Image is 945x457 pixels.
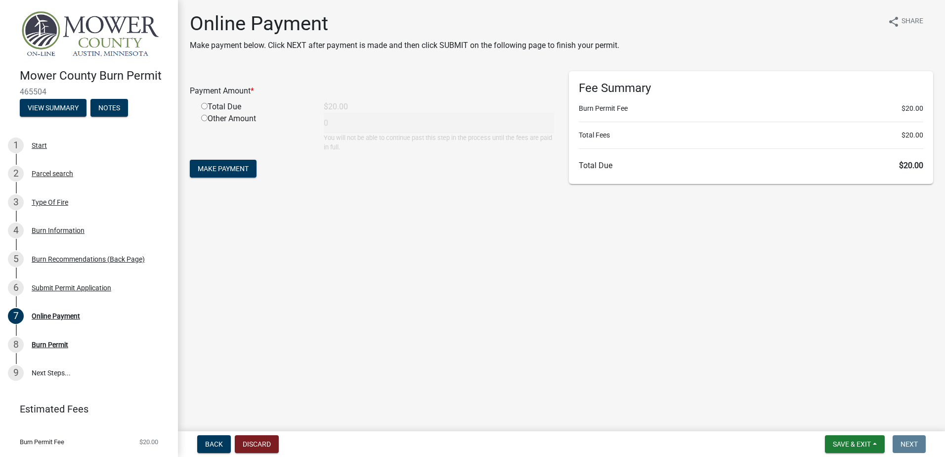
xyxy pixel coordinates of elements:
[893,435,926,453] button: Next
[8,365,24,381] div: 9
[194,113,316,152] div: Other Amount
[197,435,231,453] button: Back
[880,12,931,31] button: shareShare
[8,194,24,210] div: 3
[20,104,86,112] wm-modal-confirm: Summary
[902,16,923,28] span: Share
[20,87,158,96] span: 465504
[32,256,145,263] div: Burn Recommendations (Back Page)
[888,16,900,28] i: share
[32,284,111,291] div: Submit Permit Application
[235,435,279,453] button: Discard
[32,313,80,320] div: Online Payment
[190,160,257,178] button: Make Payment
[579,161,923,170] h6: Total Due
[139,439,158,445] span: $20.00
[194,101,316,113] div: Total Due
[190,12,619,36] h1: Online Payment
[205,440,223,448] span: Back
[8,223,24,238] div: 4
[32,341,68,348] div: Burn Permit
[901,440,918,448] span: Next
[20,10,162,58] img: Mower County, Minnesota
[20,99,86,117] button: View Summary
[32,227,85,234] div: Burn Information
[8,337,24,353] div: 8
[579,130,923,140] li: Total Fees
[902,130,923,140] span: $20.00
[899,161,923,170] span: $20.00
[825,435,885,453] button: Save & Exit
[190,40,619,51] p: Make payment below. Click NEXT after payment is made and then click SUBMIT on the following page ...
[32,170,73,177] div: Parcel search
[182,85,561,97] div: Payment Amount
[902,103,923,114] span: $20.00
[32,142,47,149] div: Start
[90,104,128,112] wm-modal-confirm: Notes
[198,165,249,173] span: Make Payment
[8,251,24,267] div: 5
[90,99,128,117] button: Notes
[8,280,24,296] div: 6
[20,69,170,83] h4: Mower County Burn Permit
[579,103,923,114] li: Burn Permit Fee
[32,199,68,206] div: Type Of Fire
[8,308,24,324] div: 7
[579,81,923,95] h6: Fee Summary
[833,440,871,448] span: Save & Exit
[8,166,24,182] div: 2
[8,137,24,153] div: 1
[8,399,162,419] a: Estimated Fees
[20,439,64,445] span: Burn Permit Fee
